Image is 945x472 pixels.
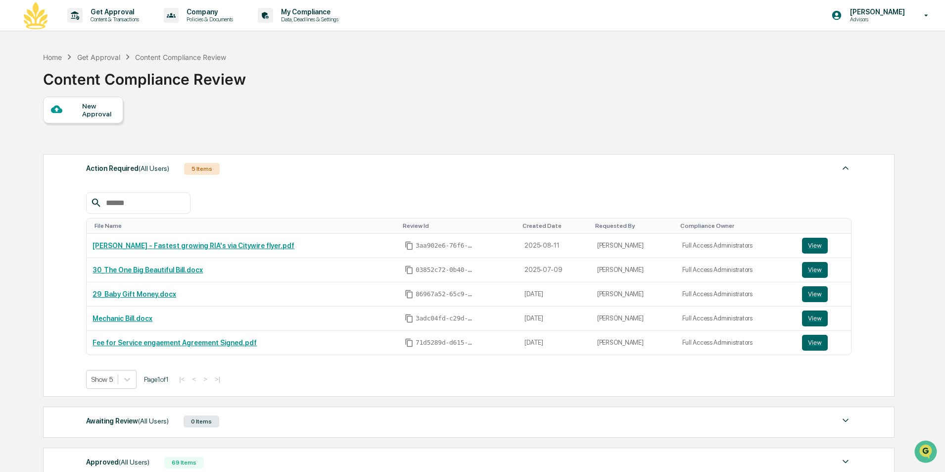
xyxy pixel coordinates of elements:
td: Full Access Administrators [676,234,797,258]
button: < [189,375,199,383]
button: > [200,375,210,383]
a: View [802,311,845,326]
td: [DATE] [519,307,591,331]
td: [DATE] [519,282,591,307]
button: View [802,238,828,254]
td: [PERSON_NAME] [591,234,676,258]
span: 3adc04fd-c29d-4ccd-8503-b3b1ae32658b [416,315,475,322]
span: Copy Id [405,338,414,347]
a: View [802,286,845,302]
td: Full Access Administrators [676,307,797,331]
span: (All Users) [139,164,169,172]
div: 🗄️ [72,126,80,134]
td: 2025-07-09 [519,258,591,282]
p: How can we help? [10,21,180,37]
p: My Compliance [273,8,343,16]
div: 🖐️ [10,126,18,134]
td: [DATE] [519,331,591,355]
p: Get Approval [83,8,144,16]
td: [PERSON_NAME] [591,307,676,331]
div: Toggle SortBy [804,222,847,229]
button: View [802,335,828,351]
div: Approved [86,456,149,469]
a: 🔎Data Lookup [6,140,66,157]
p: Data, Deadlines & Settings [273,16,343,23]
div: 69 Items [164,457,204,469]
div: Toggle SortBy [94,222,395,229]
button: View [802,262,828,278]
div: Get Approval [77,53,120,61]
div: 🔎 [10,145,18,153]
div: New Approval [82,102,115,118]
div: Action Required [86,162,169,175]
div: 0 Items [184,416,219,427]
div: Awaiting Review [86,415,169,427]
a: View [802,238,845,254]
td: Full Access Administrators [676,258,797,282]
button: >| [212,375,223,383]
input: Clear [26,45,163,55]
div: Toggle SortBy [680,222,793,229]
div: Toggle SortBy [403,222,515,229]
a: 🗄️Attestations [68,121,127,139]
div: We're available if you need us! [34,86,125,94]
span: (All Users) [119,458,149,466]
a: 30_The One Big Beautiful Bill.docx [93,266,203,274]
div: Toggle SortBy [595,222,672,229]
iframe: Open customer support [913,439,940,466]
a: Powered byPylon [70,167,120,175]
a: 29_Baby Gift Money.docx [93,290,176,298]
span: Preclearance [20,125,64,135]
p: [PERSON_NAME] [842,8,910,16]
a: Mechanic Bill.docx [93,315,152,322]
div: Home [43,53,62,61]
button: Start new chat [168,79,180,91]
p: Content & Transactions [83,16,144,23]
span: 71d5289d-d615-48d6-b83c-3d7c6d79fd9f [416,339,475,347]
td: Full Access Administrators [676,331,797,355]
span: Copy Id [405,241,414,250]
div: Start new chat [34,76,162,86]
div: Content Compliance Review [135,53,226,61]
span: Data Lookup [20,144,62,154]
a: [PERSON_NAME] - Fastest growing RIA's via Citywire flyer.pdf [93,242,294,250]
img: caret [840,415,851,426]
p: Company [179,8,238,16]
td: 2025-08-11 [519,234,591,258]
td: [PERSON_NAME] [591,258,676,282]
button: View [802,311,828,326]
a: 🖐️Preclearance [6,121,68,139]
td: [PERSON_NAME] [591,331,676,355]
a: View [802,262,845,278]
img: 1746055101610-c473b297-6a78-478c-a979-82029cc54cd1 [10,76,28,94]
span: 03852c72-0b40-4183-baa1-a9b23d73b892 [416,266,475,274]
div: 5 Items [184,163,220,175]
td: [PERSON_NAME] [591,282,676,307]
span: Pylon [98,168,120,175]
div: Content Compliance Review [43,62,246,88]
span: Attestations [82,125,123,135]
button: |< [176,375,188,383]
span: Copy Id [405,290,414,299]
button: View [802,286,828,302]
img: caret [840,162,851,174]
span: 86967a52-65c9-4d23-8377-4101a0cb8ab6 [416,290,475,298]
span: Copy Id [405,265,414,274]
div: Toggle SortBy [522,222,587,229]
a: View [802,335,845,351]
span: Copy Id [405,314,414,323]
p: Advisors [842,16,910,23]
span: Page 1 of 1 [144,375,169,383]
td: Full Access Administrators [676,282,797,307]
img: logo [24,2,47,29]
span: (All Users) [138,417,169,425]
p: Policies & Documents [179,16,238,23]
span: 3aa902e6-76f6-4aa9-849c-70698838f8d9 [416,242,475,250]
a: Fee for Service engaement Agreement Signed.pdf [93,339,257,347]
img: caret [840,456,851,468]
